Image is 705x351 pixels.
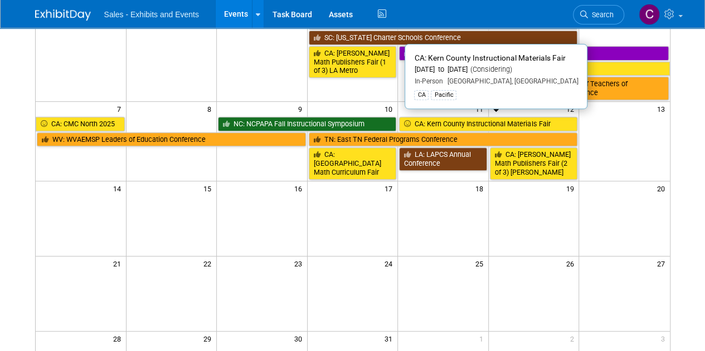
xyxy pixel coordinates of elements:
[297,102,307,116] span: 9
[660,332,670,345] span: 3
[202,256,216,270] span: 22
[383,181,397,195] span: 17
[474,256,488,270] span: 25
[399,147,487,170] a: LA: LAPCS Annual Conference
[639,4,660,25] img: Christine Lurz
[116,102,126,116] span: 7
[656,256,670,270] span: 27
[399,117,577,131] a: CA: Kern County Instructional Materials Fair
[309,147,397,179] a: CA: [GEOGRAPHIC_DATA] Math Curriculum Fair
[383,332,397,345] span: 31
[112,181,126,195] span: 14
[112,332,126,345] span: 28
[383,102,397,116] span: 10
[568,332,578,345] span: 2
[414,77,443,85] span: In-Person
[414,90,429,100] div: CA
[293,256,307,270] span: 23
[474,181,488,195] span: 18
[309,132,578,147] a: TN: East TN Federal Programs Conference
[414,53,565,62] span: CA: Kern County Instructional Materials Fair
[36,117,125,131] a: CA: CMC North 2025
[206,102,216,116] span: 8
[202,332,216,345] span: 29
[37,132,306,147] a: WV: WVAEMSP Leaders of Education Conference
[490,147,578,179] a: CA: [PERSON_NAME] Math Publishers Fair (2 of 3) [PERSON_NAME]
[478,332,488,345] span: 1
[218,117,396,131] a: NC: NCPAPA Fall Instructional Symposium
[309,31,578,45] a: SC: [US_STATE] Charter Schools Conference
[104,10,199,19] span: Sales - Exhibits and Events
[293,332,307,345] span: 30
[565,181,578,195] span: 19
[588,11,614,19] span: Search
[293,181,307,195] span: 16
[399,46,668,61] a: NV: NASB Annual Conference
[656,102,670,116] span: 13
[202,181,216,195] span: 15
[35,9,91,21] img: ExhibitDay
[431,90,456,100] div: Pacific
[414,65,578,75] div: [DATE] to [DATE]
[565,256,578,270] span: 26
[656,181,670,195] span: 20
[573,5,624,24] a: Search
[467,65,512,73] span: (Considering)
[443,77,578,85] span: [GEOGRAPHIC_DATA], [GEOGRAPHIC_DATA]
[309,46,397,78] a: CA: [PERSON_NAME] Math Publishers Fair (1 of 3) LA Metro
[112,256,126,270] span: 21
[383,256,397,270] span: 24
